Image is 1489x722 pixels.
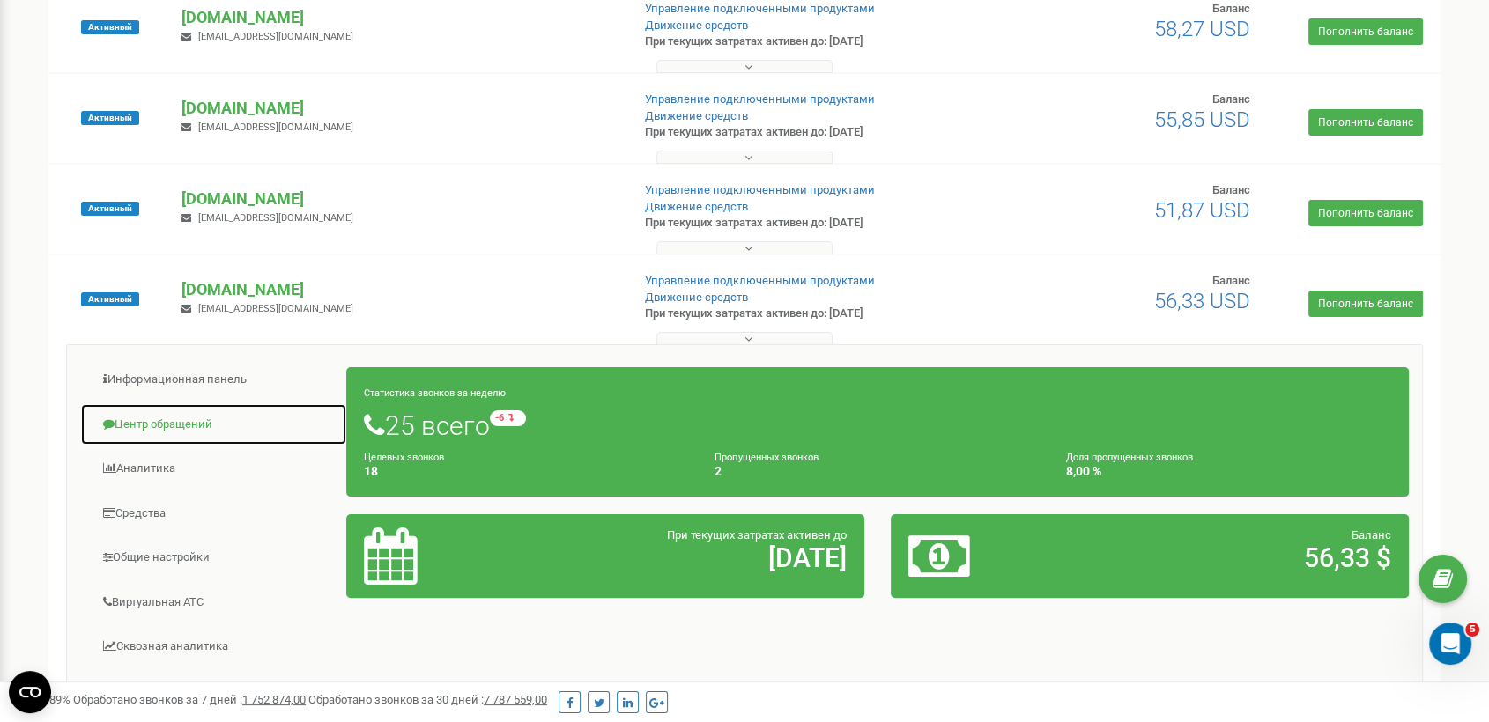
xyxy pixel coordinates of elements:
small: Пропущенных звонков [715,452,818,463]
p: При текущих затратах активен до: [DATE] [645,124,965,141]
span: Активный [81,111,139,125]
h4: 18 [364,465,689,478]
u: 7 787 559,00 [484,693,547,706]
small: Доля пропущенных звонков [1066,452,1193,463]
a: Управление подключенными продуктами [645,2,875,15]
p: При текущих затратах активен до: [DATE] [645,33,965,50]
p: [DOMAIN_NAME] [181,6,616,29]
a: Управление подключенными продуктами [645,274,875,287]
span: Обработано звонков за 30 дней : [308,693,547,706]
span: 56,33 USD [1154,289,1250,313]
small: Статистика звонков за неделю [364,387,506,399]
span: Баланс [1352,528,1391,541]
a: Пополнить баланс [1308,200,1423,226]
span: 51,87 USD [1154,198,1250,223]
a: Пополнить баланс [1308,18,1423,45]
h2: [DATE] [533,543,846,572]
span: Баланс [1212,183,1250,196]
span: 58,27 USD [1154,17,1250,41]
a: Движение средств [645,200,748,213]
span: 55,85 USD [1154,107,1250,132]
a: Информационная панель [80,358,347,402]
span: [EMAIL_ADDRESS][DOMAIN_NAME] [198,31,353,42]
h4: 2 [715,465,1040,478]
span: Активный [81,202,139,216]
span: Баланс [1212,2,1250,15]
p: [DOMAIN_NAME] [181,188,616,210]
span: Баланс [1212,92,1250,106]
u: 1 752 874,00 [242,693,306,706]
span: [EMAIL_ADDRESS][DOMAIN_NAME] [198,212,353,224]
small: Целевых звонков [364,452,444,463]
a: Аналитика [80,447,347,490]
h1: 25 всего [364,410,1391,440]
a: Коллбек [80,670,347,713]
a: Управление подключенными продуктами [645,183,875,196]
span: 5 [1465,623,1479,637]
a: Пополнить баланс [1308,291,1423,317]
a: Движение средств [645,291,748,304]
span: Активный [81,292,139,306]
a: Общие настройки [80,536,347,579]
span: При текущих затратах активен до [667,528,847,541]
a: Сквозная аналитика [80,625,347,668]
p: [DOMAIN_NAME] [181,97,616,120]
a: Виртуальная АТС [80,581,347,624]
span: Баланс [1212,274,1250,287]
a: Управление подключенными продуктами [645,92,875,106]
button: Open CMP widget [9,671,51,713]
p: При текущих затратах активен до: [DATE] [645,306,965,322]
span: Обработано звонков за 7 дней : [73,693,306,706]
h4: 8,00 % [1066,465,1391,478]
small: -6 [490,410,526,426]
span: [EMAIL_ADDRESS][DOMAIN_NAME] [198,303,353,314]
p: [DOMAIN_NAME] [181,278,616,301]
span: [EMAIL_ADDRESS][DOMAIN_NAME] [198,122,353,133]
h2: 56,33 $ [1078,543,1391,572]
iframe: Intercom live chat [1429,623,1471,665]
p: При текущих затратах активен до: [DATE] [645,215,965,232]
a: Движение средств [645,109,748,122]
a: Центр обращений [80,403,347,446]
a: Движение средств [645,18,748,32]
span: Активный [81,20,139,34]
a: Пополнить баланс [1308,109,1423,136]
a: Средства [80,492,347,535]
